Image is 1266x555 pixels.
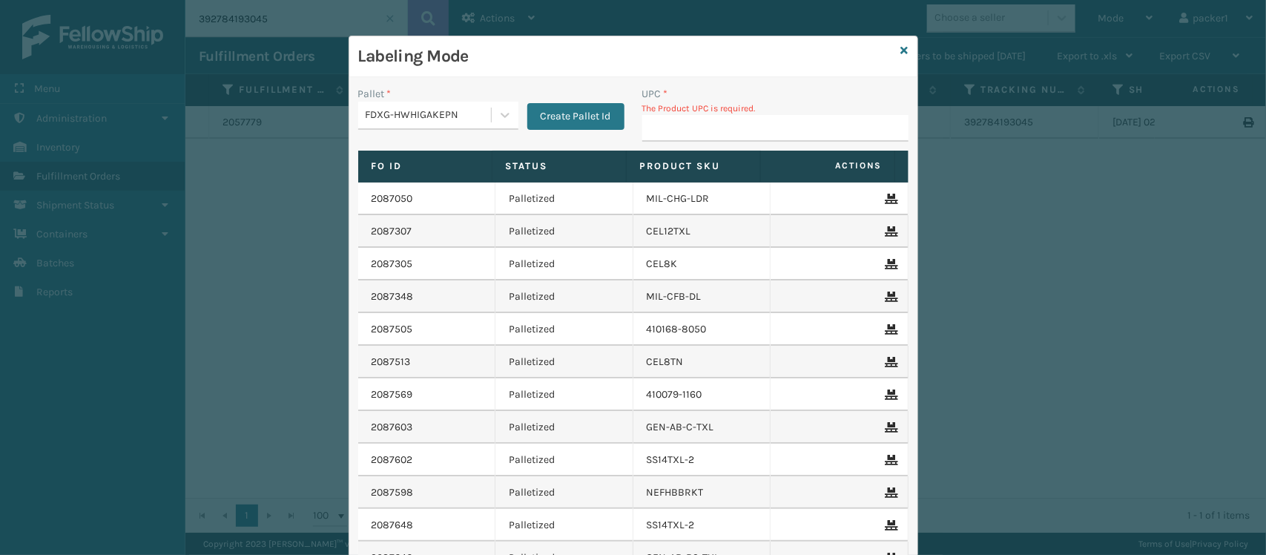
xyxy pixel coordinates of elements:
[633,215,771,248] td: CEL12TXL
[372,453,413,467] a: 2087602
[633,444,771,476] td: SS14TXL-2
[366,108,492,123] div: FDXG-HWHIGAKEPN
[372,518,414,533] a: 2087648
[495,509,633,542] td: Palletized
[495,476,633,509] td: Palletized
[886,520,894,531] i: Remove From Pallet
[372,420,413,435] a: 2087603
[886,455,894,465] i: Remove From Pallet
[886,194,894,204] i: Remove From Pallet
[495,378,633,411] td: Palletized
[633,183,771,215] td: MIL-CHG-LDR
[495,183,633,215] td: Palletized
[372,224,412,239] a: 2087307
[633,248,771,280] td: CEL8K
[372,289,414,304] a: 2087348
[886,422,894,433] i: Remove From Pallet
[633,280,771,313] td: MIL-CFB-DL
[495,411,633,444] td: Palletized
[633,346,771,378] td: CEL8TN
[495,313,633,346] td: Palletized
[495,215,633,248] td: Palletized
[886,324,894,335] i: Remove From Pallet
[495,280,633,313] td: Palletized
[372,160,478,173] label: Fo Id
[495,248,633,280] td: Palletized
[495,346,633,378] td: Palletized
[640,160,747,173] label: Product SKU
[633,313,771,346] td: 410168-8050
[886,226,894,237] i: Remove From Pallet
[886,292,894,302] i: Remove From Pallet
[642,86,668,102] label: UPC
[372,387,413,402] a: 2087569
[633,378,771,411] td: 410079-1160
[372,322,413,337] a: 2087505
[372,191,413,206] a: 2087050
[372,257,413,272] a: 2087305
[633,509,771,542] td: SS14TXL-2
[642,102,909,115] p: The Product UPC is required.
[886,357,894,367] i: Remove From Pallet
[886,259,894,269] i: Remove From Pallet
[886,487,894,498] i: Remove From Pallet
[633,476,771,509] td: NEFHBBRKT
[372,355,411,370] a: 2087513
[633,411,771,444] td: GEN-AB-C-TXL
[886,390,894,400] i: Remove From Pallet
[358,86,392,102] label: Pallet
[372,485,414,500] a: 2087598
[495,444,633,476] td: Palletized
[358,45,895,68] h3: Labeling Mode
[506,160,613,173] label: Status
[765,154,891,178] span: Actions
[527,103,624,130] button: Create Pallet Id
